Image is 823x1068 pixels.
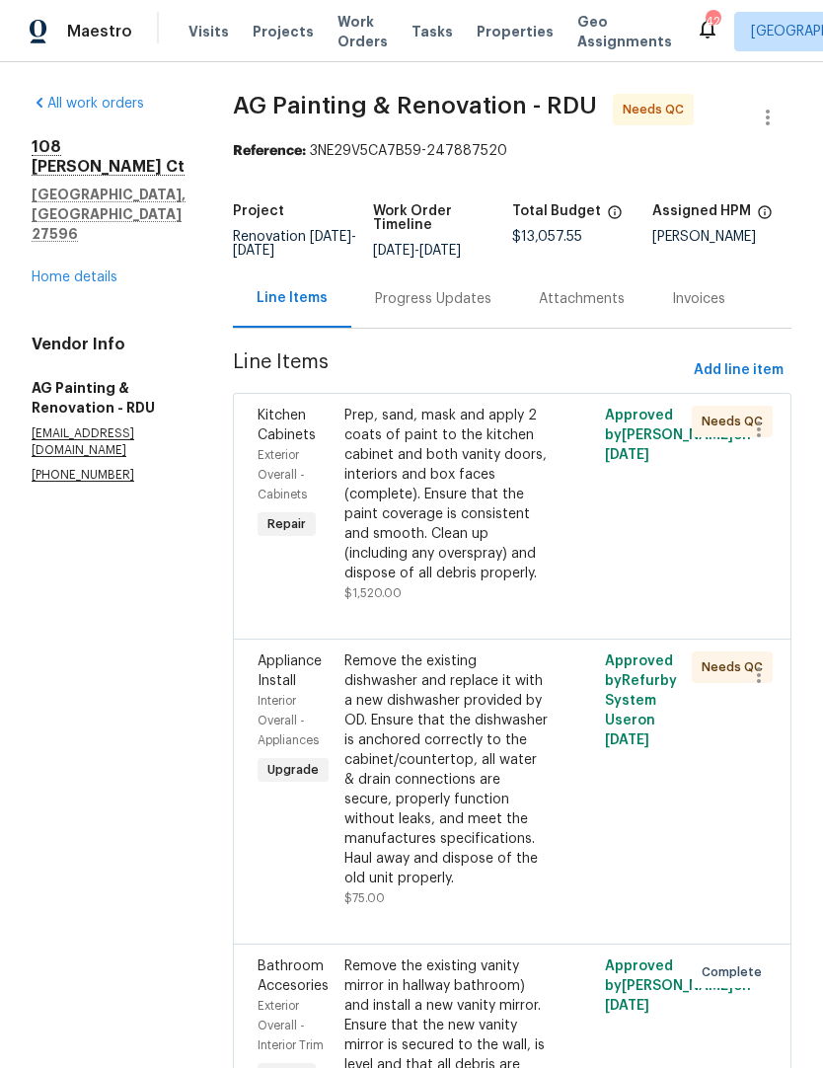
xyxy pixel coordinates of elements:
[258,695,319,746] span: Interior Overall - Appliances
[233,204,284,218] h5: Project
[702,962,770,982] span: Complete
[233,352,686,389] span: Line Items
[310,230,351,244] span: [DATE]
[344,406,550,583] div: Prep, sand, mask and apply 2 coats of paint to the kitchen cabinet and both vanity doors, interio...
[67,22,132,41] span: Maestro
[539,289,625,309] div: Attachments
[375,289,491,309] div: Progress Updates
[373,204,513,232] h5: Work Order Timeline
[344,587,402,599] span: $1,520.00
[512,204,601,218] h5: Total Budget
[373,244,414,258] span: [DATE]
[419,244,461,258] span: [DATE]
[605,448,649,462] span: [DATE]
[672,289,725,309] div: Invoices
[623,100,692,119] span: Needs QC
[605,999,649,1013] span: [DATE]
[258,409,316,442] span: Kitchen Cabinets
[702,412,771,431] span: Needs QC
[32,97,144,111] a: All work orders
[253,22,314,41] span: Projects
[258,654,322,688] span: Appliance Install
[233,230,356,258] span: -
[260,514,314,534] span: Repair
[577,12,672,51] span: Geo Assignments
[605,959,751,1013] span: Approved by [PERSON_NAME] on
[694,358,784,383] span: Add line item
[702,657,771,677] span: Needs QC
[411,25,453,38] span: Tasks
[233,230,356,258] span: Renovation
[257,288,328,308] div: Line Items
[337,12,388,51] span: Work Orders
[706,12,719,32] div: 42
[258,449,307,500] span: Exterior Overall - Cabinets
[344,892,385,904] span: $75.00
[652,230,792,244] div: [PERSON_NAME]
[605,654,677,747] span: Approved by Refurby System User on
[605,409,751,462] span: Approved by [PERSON_NAME] on
[605,733,649,747] span: [DATE]
[260,760,327,780] span: Upgrade
[233,94,597,117] span: AG Painting & Renovation - RDU
[652,204,751,218] h5: Assigned HPM
[32,378,186,418] h5: AG Painting & Renovation - RDU
[32,270,117,284] a: Home details
[477,22,554,41] span: Properties
[258,1000,324,1051] span: Exterior Overall - Interior Trim
[233,144,306,158] b: Reference:
[512,230,582,244] span: $13,057.55
[757,204,773,230] span: The hpm assigned to this work order.
[233,244,274,258] span: [DATE]
[686,352,791,389] button: Add line item
[344,651,550,888] div: Remove the existing dishwasher and replace it with a new dishwasher provided by OD. Ensure that t...
[258,959,329,993] span: Bathroom Accesories
[233,141,791,161] div: 3NE29V5CA7B59-247887520
[32,335,186,354] h4: Vendor Info
[607,204,623,230] span: The total cost of line items that have been proposed by Opendoor. This sum includes line items th...
[188,22,229,41] span: Visits
[373,244,461,258] span: -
